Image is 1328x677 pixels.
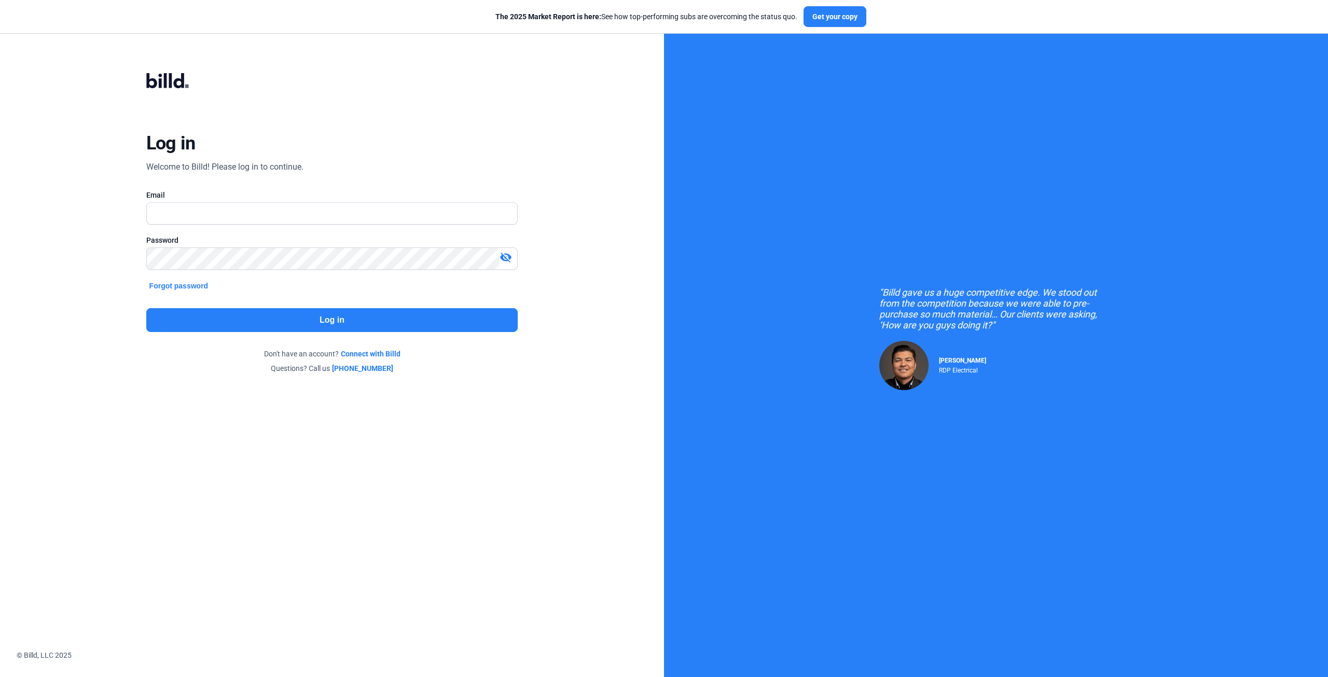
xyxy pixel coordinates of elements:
div: "Billd gave us a huge competitive edge. We stood out from the competition because we were able to... [879,287,1113,330]
span: [PERSON_NAME] [939,357,986,364]
div: Email [146,190,518,200]
button: Log in [146,308,518,332]
button: Get your copy [804,6,866,27]
button: Forgot password [146,280,212,292]
a: [PHONE_NUMBER] [332,363,393,374]
div: See how top-performing subs are overcoming the status quo. [495,11,797,22]
div: Don't have an account? [146,349,518,359]
div: RDP Electrical [939,364,986,374]
div: Questions? Call us [146,363,518,374]
img: Raul Pacheco [879,341,929,390]
div: Welcome to Billd! Please log in to continue. [146,161,303,173]
div: Password [146,235,518,245]
div: Log in [146,132,196,155]
a: Connect with Billd [341,349,400,359]
span: The 2025 Market Report is here: [495,12,601,21]
mat-icon: visibility_off [500,251,512,264]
